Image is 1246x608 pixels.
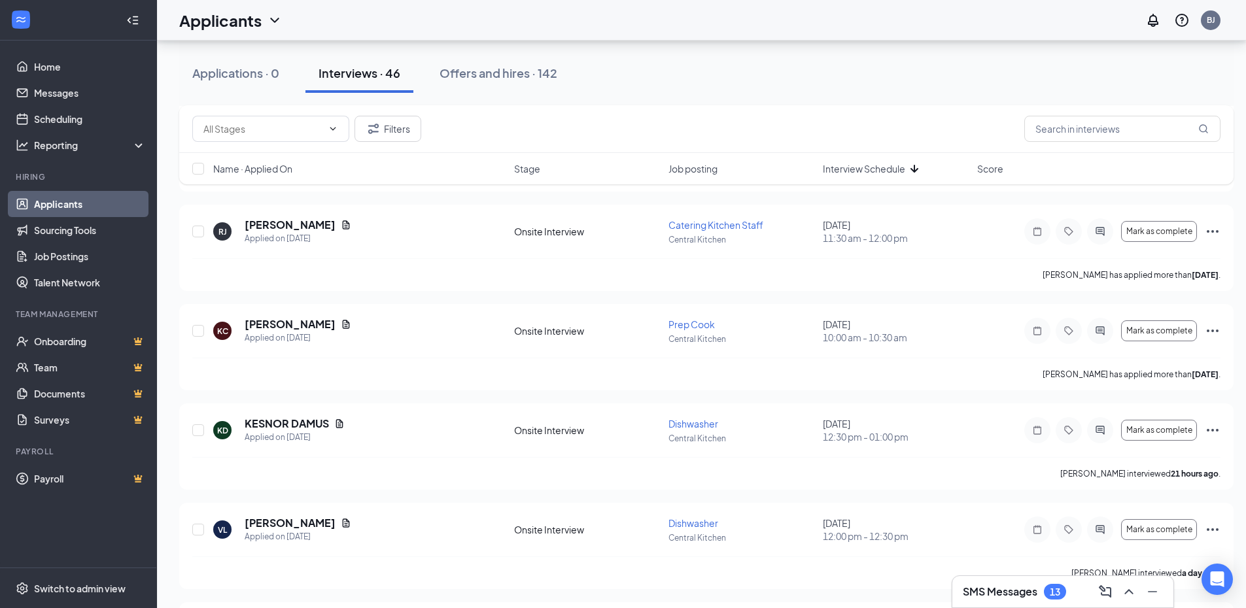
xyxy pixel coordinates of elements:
[1202,564,1233,595] div: Open Intercom Messenger
[668,517,718,529] span: Dishwasher
[823,417,969,443] div: [DATE]
[34,407,146,433] a: SurveysCrown
[245,232,351,245] div: Applied on [DATE]
[341,220,351,230] svg: Document
[1061,524,1077,535] svg: Tag
[823,430,969,443] span: 12:30 pm - 01:00 pm
[1145,584,1160,600] svg: Minimize
[355,116,421,142] button: Filter Filters
[1174,12,1190,28] svg: QuestionInfo
[907,161,922,177] svg: ArrowDown
[1126,326,1192,335] span: Mark as complete
[16,309,143,320] div: Team Management
[1192,369,1219,379] b: [DATE]
[823,231,969,245] span: 11:30 am - 12:00 pm
[668,219,763,231] span: Catering Kitchen Staff
[823,218,969,245] div: [DATE]
[217,425,228,436] div: KD
[34,328,146,354] a: OnboardingCrown
[192,65,279,81] div: Applications · 0
[1061,326,1077,336] svg: Tag
[1030,226,1045,237] svg: Note
[668,318,715,330] span: Prep Cook
[34,139,147,152] div: Reporting
[218,524,227,535] div: VL
[34,380,146,407] a: DocumentsCrown
[16,171,143,182] div: Hiring
[1092,524,1108,535] svg: ActiveChat
[823,318,969,344] div: [DATE]
[668,418,718,430] span: Dishwasher
[1030,524,1045,535] svg: Note
[1092,226,1108,237] svg: ActiveChat
[1205,422,1220,438] svg: Ellipses
[1126,227,1192,236] span: Mark as complete
[823,530,969,543] span: 12:00 pm - 12:30 pm
[1192,270,1219,280] b: [DATE]
[245,431,345,444] div: Applied on [DATE]
[1171,469,1219,479] b: 21 hours ago
[1030,425,1045,435] svg: Note
[1121,320,1197,341] button: Mark as complete
[1121,420,1197,441] button: Mark as complete
[514,424,661,437] div: Onsite Interview
[34,243,146,269] a: Job Postings
[16,446,143,457] div: Payroll
[126,14,139,27] svg: Collapse
[218,226,227,237] div: RJ
[1145,12,1161,28] svg: Notifications
[1098,584,1113,600] svg: ComposeMessage
[334,418,345,429] svg: Document
[34,217,146,243] a: Sourcing Tools
[245,317,336,331] h5: [PERSON_NAME]
[1207,14,1215,25] div: BJ
[14,13,27,26] svg: WorkstreamLogo
[668,234,815,245] p: Central Kitchen
[34,80,146,106] a: Messages
[514,225,661,238] div: Onsite Interview
[16,582,29,595] svg: Settings
[245,331,351,345] div: Applied on [DATE]
[514,162,540,175] span: Stage
[1024,116,1220,142] input: Search in interviews
[16,139,29,152] svg: Analysis
[1198,124,1209,134] svg: MagnifyingGlass
[245,530,351,543] div: Applied on [DATE]
[514,523,661,536] div: Onsite Interview
[440,65,557,81] div: Offers and hires · 142
[514,324,661,337] div: Onsite Interview
[1142,581,1163,602] button: Minimize
[1092,326,1108,336] svg: ActiveChat
[668,333,815,345] p: Central Kitchen
[1118,581,1139,602] button: ChevronUp
[267,12,283,28] svg: ChevronDown
[1030,326,1045,336] svg: Note
[668,162,718,175] span: Job posting
[1043,369,1220,380] p: [PERSON_NAME] has applied more than .
[328,124,338,134] svg: ChevronDown
[963,584,1037,599] h3: SMS Messages
[245,516,336,530] h5: [PERSON_NAME]
[1126,426,1192,435] span: Mark as complete
[1205,522,1220,537] svg: Ellipses
[1095,581,1116,602] button: ComposeMessage
[1126,525,1192,534] span: Mark as complete
[245,218,336,232] h5: [PERSON_NAME]
[1092,425,1108,435] svg: ActiveChat
[213,162,292,175] span: Name · Applied On
[366,121,381,137] svg: Filter
[34,54,146,80] a: Home
[668,532,815,543] p: Central Kitchen
[1121,519,1197,540] button: Mark as complete
[977,162,1003,175] span: Score
[245,416,329,431] h5: KESNOR DAMUS
[203,122,322,136] input: All Stages
[1050,586,1060,598] div: 13
[823,331,969,344] span: 10:00 am - 10:30 am
[34,106,146,132] a: Scheduling
[34,191,146,217] a: Applicants
[217,326,228,337] div: KC
[1043,269,1220,280] p: [PERSON_NAME] has applied more than .
[341,319,351,329] svg: Document
[34,582,126,595] div: Switch to admin view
